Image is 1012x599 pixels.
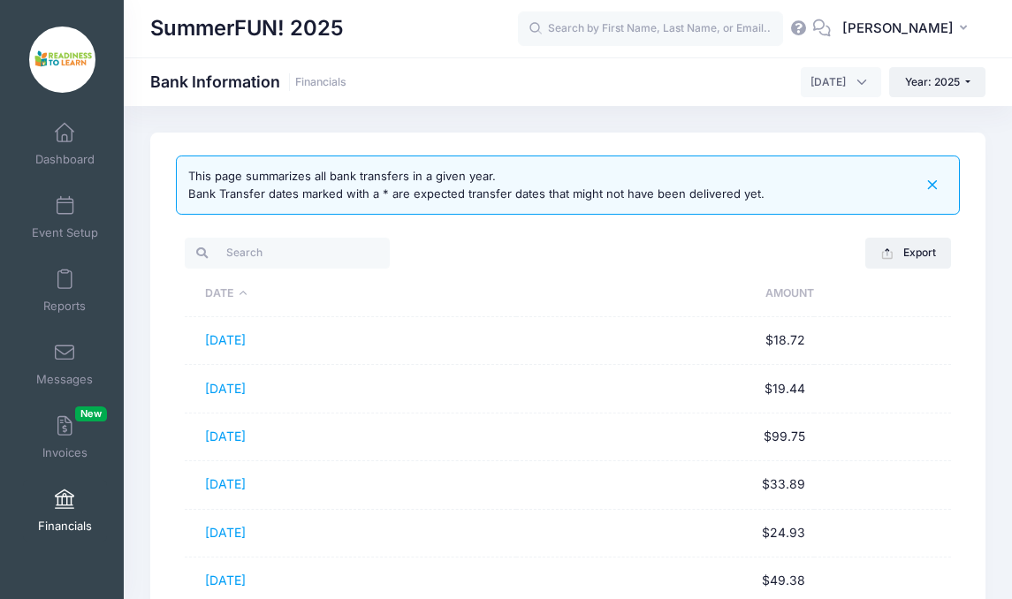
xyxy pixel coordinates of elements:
[889,67,985,97] button: Year: 2025
[32,225,98,240] span: Event Setup
[185,238,389,268] input: Search
[23,113,107,175] a: Dashboard
[42,445,88,460] span: Invoices
[295,76,346,89] a: Financials
[23,480,107,542] a: Financials
[150,72,346,91] h1: Bank Information
[516,413,814,461] td: $99.75
[36,372,93,387] span: Messages
[518,11,783,47] input: Search by First Name, Last Name, or Email...
[205,428,246,444] a: [DATE]
[831,9,985,49] button: [PERSON_NAME]
[801,67,881,97] span: August 2025
[205,525,246,540] a: [DATE]
[810,74,846,90] span: August 2025
[205,381,246,396] a: [DATE]
[205,332,246,347] a: [DATE]
[205,572,246,588] a: [DATE]
[516,461,814,509] td: $33.89
[75,406,107,421] span: New
[865,238,951,268] button: Export
[23,333,107,395] a: Messages
[150,9,344,49] h1: SummerFUN! 2025
[516,365,814,413] td: $19.44
[185,271,516,317] th: Date: activate to sort column descending
[38,519,92,534] span: Financials
[188,168,765,202] div: This page summarizes all bank transfers in a given year. Bank Transfer dates marked with a * are ...
[905,75,960,88] span: Year: 2025
[29,27,95,93] img: SummerFUN! 2025
[516,510,814,557] td: $24.93
[23,406,107,468] a: InvoicesNew
[516,317,814,365] td: $18.72
[842,19,954,38] span: [PERSON_NAME]
[516,271,814,317] th: Amount: activate to sort column ascending
[23,186,107,248] a: Event Setup
[205,476,246,491] a: [DATE]
[23,260,107,322] a: Reports
[43,299,86,314] span: Reports
[35,152,95,167] span: Dashboard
